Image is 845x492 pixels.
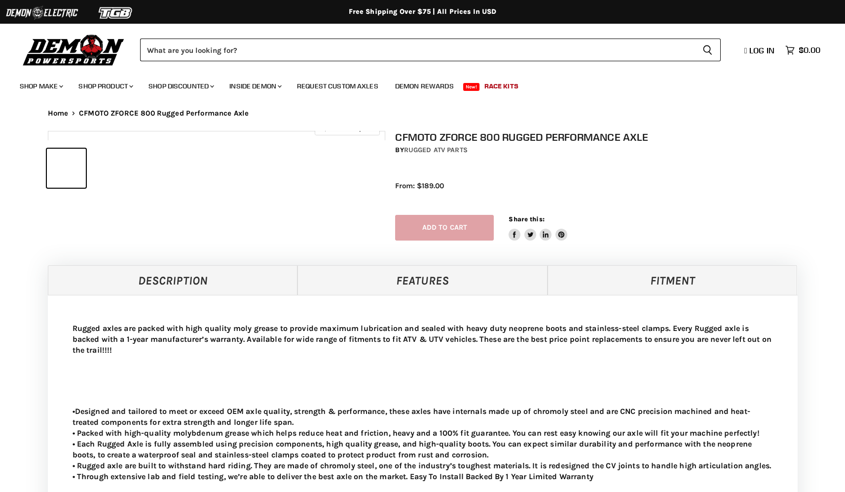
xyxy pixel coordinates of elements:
[404,146,468,154] a: Rugged ATV Parts
[780,43,825,57] a: $0.00
[509,215,544,223] span: Share this:
[320,124,374,132] span: Click to expand
[463,83,480,91] span: New!
[290,76,386,96] a: Request Custom Axles
[395,145,808,156] div: by
[749,45,774,55] span: Log in
[509,215,567,241] aside: Share this:
[5,3,79,22] img: Demon Electric Logo 2
[222,76,288,96] a: Inside Demon
[71,76,139,96] a: Shop Product
[740,46,780,55] a: Log in
[79,3,153,22] img: TGB Logo 2
[47,149,86,188] button: IMAGE thumbnail
[48,109,69,118] a: Home
[695,39,721,61] button: Search
[548,265,798,295] a: Fitment
[73,323,773,356] p: Rugged axles are packed with high quality moly grease to provide maximum lubrication and sealed w...
[297,265,548,295] a: Features
[48,265,298,295] a: Description
[388,76,461,96] a: Demon Rewards
[73,406,773,482] p: •Designed and tailored to meet or exceed OEM axle quality, strength & performance, these axles ha...
[395,181,444,190] span: From: $189.00
[12,76,69,96] a: Shop Make
[141,76,220,96] a: Shop Discounted
[477,76,526,96] a: Race Kits
[395,131,808,143] h1: CFMOTO ZFORCE 800 Rugged Performance Axle
[12,72,818,96] ul: Main menu
[140,39,721,61] form: Product
[28,7,817,16] div: Free Shipping Over $75 | All Prices In USD
[140,39,695,61] input: Search
[79,109,249,118] span: CFMOTO ZFORCE 800 Rugged Performance Axle
[28,109,817,118] nav: Breadcrumbs
[20,32,128,67] img: Demon Powersports
[799,45,820,55] span: $0.00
